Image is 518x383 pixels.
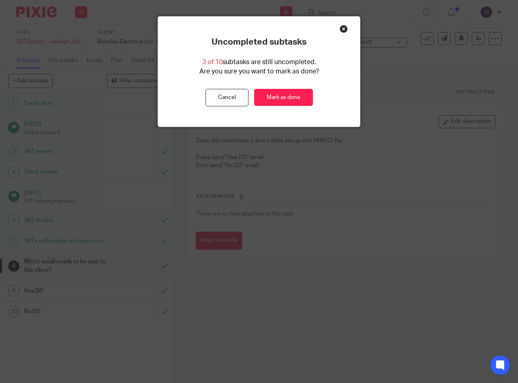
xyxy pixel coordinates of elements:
[199,67,319,76] p: Are you sure you want to mark as done?
[340,25,348,33] div: Close this dialog window
[202,58,316,67] p: subtasks are still uncompleted.
[202,59,223,65] span: 3 of 10
[205,89,248,106] button: Cancel
[254,89,313,106] a: Mark as done
[212,37,306,47] p: Uncompleted subtasks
